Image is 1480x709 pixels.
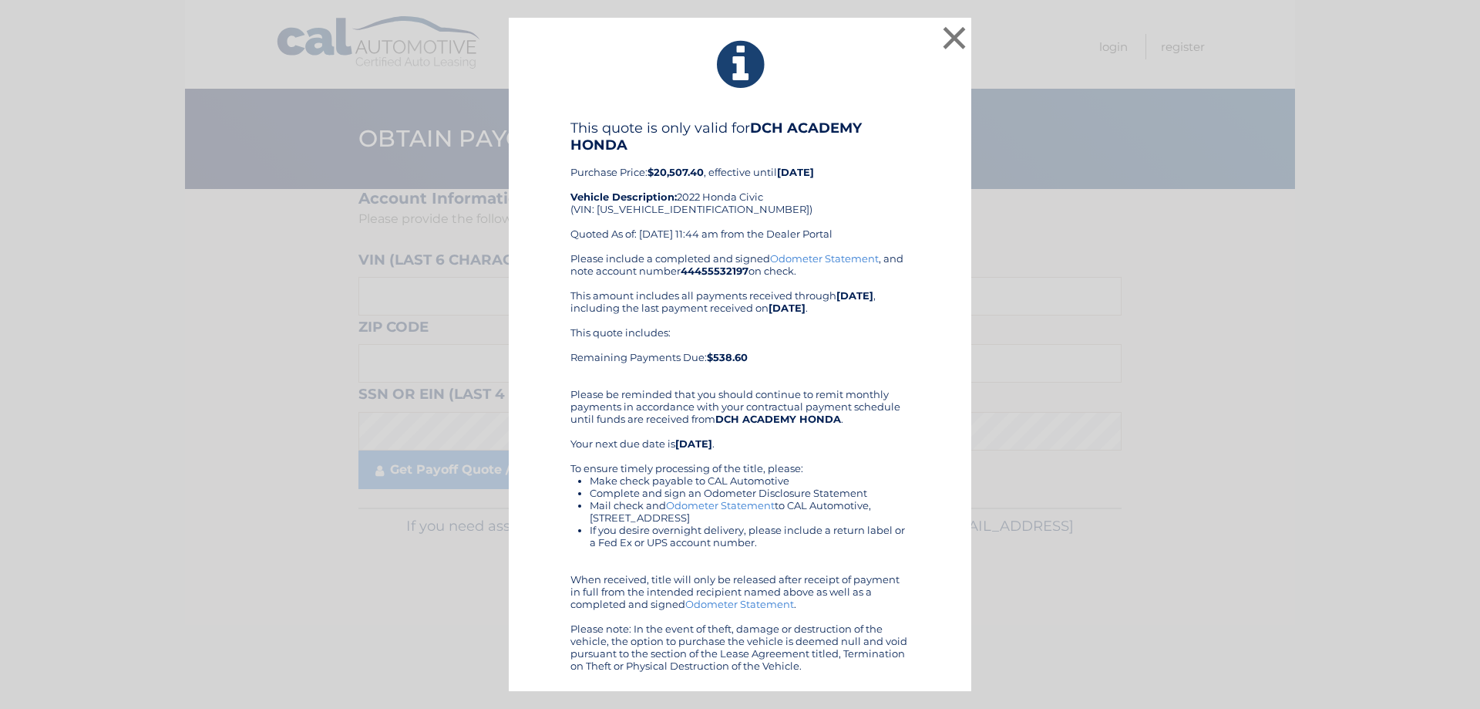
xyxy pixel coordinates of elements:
[647,166,704,178] b: $20,507.40
[836,289,873,302] b: [DATE]
[570,120,910,252] div: Purchase Price: , effective until 2022 Honda Civic (VIN: [US_VEHICLE_IDENTIFICATION_NUMBER]) Quot...
[770,252,879,265] a: Odometer Statement
[590,474,910,487] li: Make check payable to CAL Automotive
[590,499,910,524] li: Mail check and to CAL Automotive, [STREET_ADDRESS]
[590,524,910,549] li: If you desire overnight delivery, please include a return label or a Fed Ex or UPS account number.
[715,413,841,425] b: DCH ACADEMY HONDA
[570,120,910,154] h4: This quote is only valid for
[570,120,862,154] b: DCH ACADEMY HONDA
[939,22,970,53] button: ×
[681,265,748,277] b: 44455532197
[769,302,806,314] b: [DATE]
[570,191,677,203] strong: Vehicle Description:
[707,351,748,363] b: $538.60
[570,252,910,672] div: Please include a completed and signed , and note account number on check. This amount includes al...
[685,598,794,610] a: Odometer Statement
[675,437,712,450] b: [DATE]
[590,487,910,499] li: Complete and sign an Odometer Disclosure Statement
[570,326,910,376] div: This quote includes: Remaining Payments Due:
[777,166,814,178] b: [DATE]
[666,499,775,511] a: Odometer Statement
